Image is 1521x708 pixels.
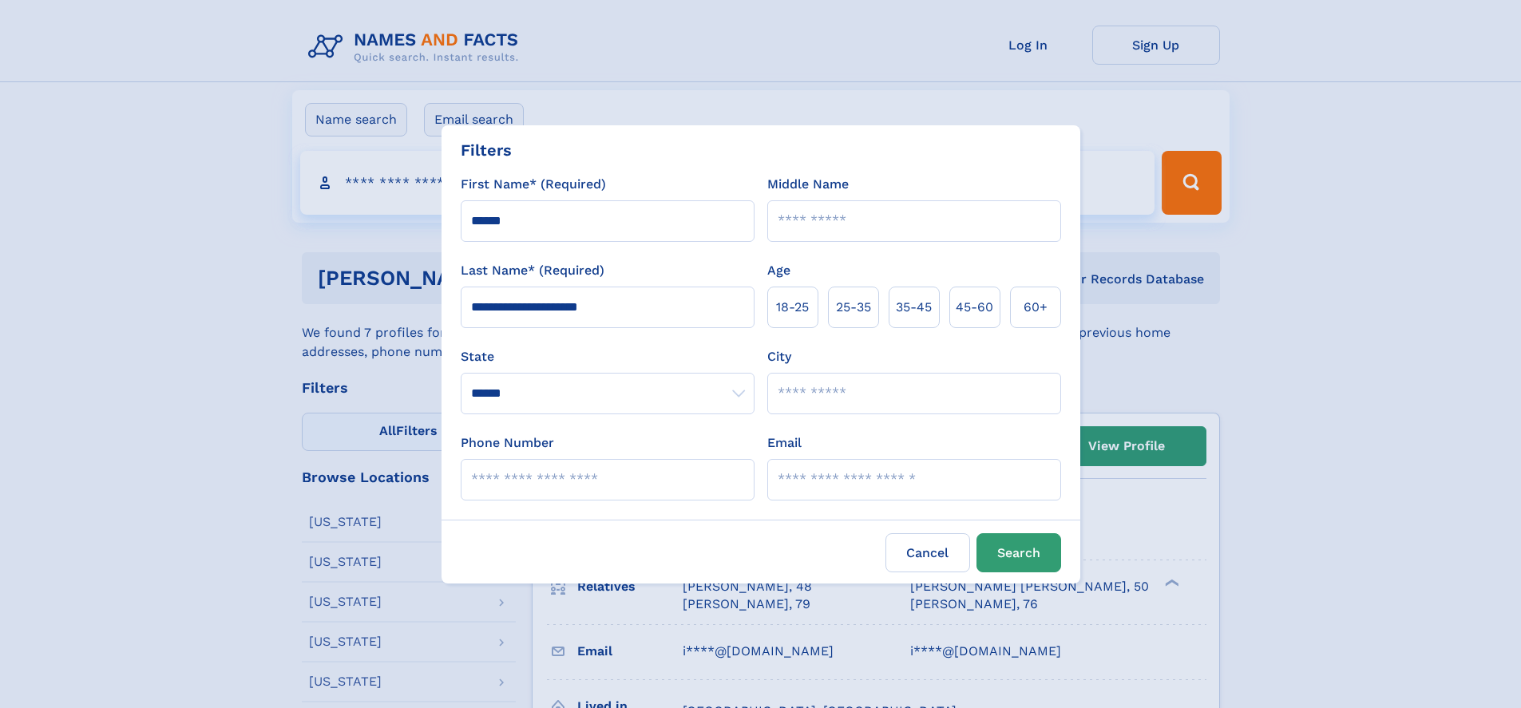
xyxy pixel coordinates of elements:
span: 45‑60 [956,298,993,317]
label: Email [767,433,802,453]
div: Filters [461,138,512,162]
span: 18‑25 [776,298,809,317]
span: 25‑35 [836,298,871,317]
button: Search [976,533,1061,572]
span: 60+ [1024,298,1048,317]
label: First Name* (Required) [461,175,606,194]
label: Middle Name [767,175,849,194]
label: Cancel [885,533,970,572]
label: State [461,347,755,366]
label: Phone Number [461,433,554,453]
span: 35‑45 [896,298,932,317]
label: Age [767,261,790,280]
label: Last Name* (Required) [461,261,604,280]
label: City [767,347,791,366]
